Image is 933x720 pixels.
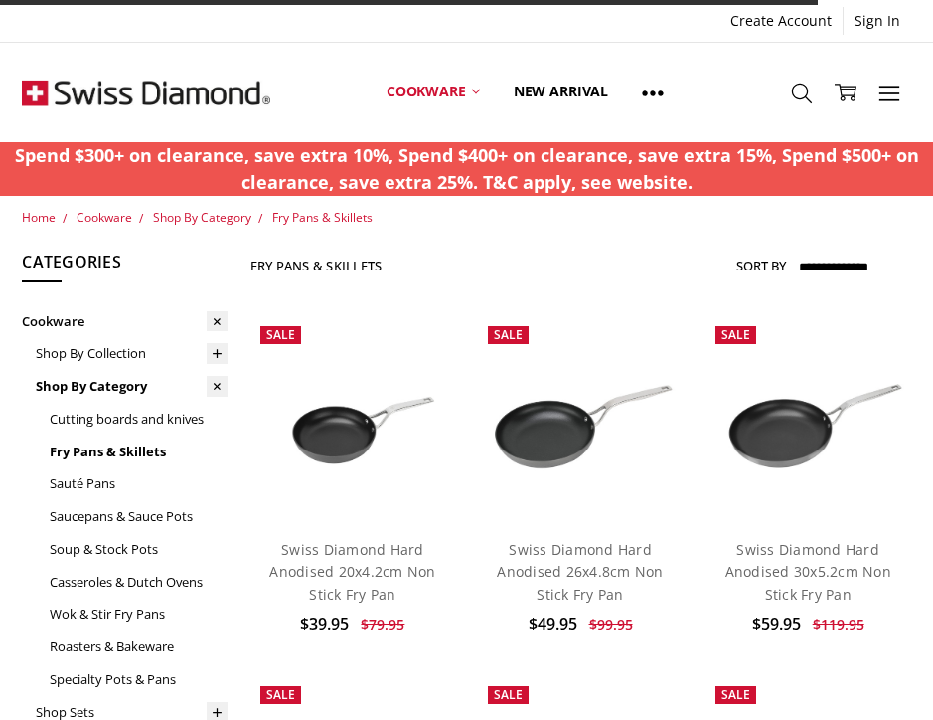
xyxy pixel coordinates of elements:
span: $39.95 [300,613,349,634]
a: Cookware [77,209,132,226]
a: Shop By Collection [36,337,228,370]
span: $49.95 [529,613,577,634]
a: Cookware [370,48,497,136]
a: Swiss Diamond Hard Anodised 30x5.2cm Non Stick Fry Pan [725,540,891,604]
a: Swiss Diamond Hard Anodised 30x5.2cm Non Stick Fry Pan [705,316,911,522]
a: Sign In [844,7,911,35]
a: Shop By Category [36,370,228,403]
a: Home [22,209,56,226]
a: Show All [625,48,681,137]
span: $99.95 [589,615,633,633]
a: Specialty Pots & Pans [50,663,228,696]
a: Shop By Category [153,209,251,226]
a: Roasters & Bakeware [50,630,228,663]
img: Swiss Diamond Hard Anodised 20x4.2cm Non Stick Fry Pan [250,350,456,487]
span: Sale [266,326,295,343]
span: Sale [266,686,295,703]
a: Swiss Diamond Hard Anodised 20x4.2cm Non Stick Fry Pan [269,540,435,604]
span: Sale [721,686,750,703]
a: Fry Pans & Skillets [50,436,228,468]
a: Fry Pans & Skillets [272,209,373,226]
h5: Categories [22,250,228,283]
a: Cookware [22,305,228,338]
h1: Fry Pans & Skillets [250,258,383,273]
a: Casseroles & Dutch Ovens [50,566,228,599]
img: Swiss Diamond Hard Anodised 30x5.2cm Non Stick Fry Pan [705,350,911,487]
a: New arrival [497,48,625,136]
label: Sort By [736,250,786,281]
span: Sale [721,326,750,343]
a: Wok & Stir Fry Pans [50,598,228,630]
a: Cutting boards and knives [50,403,228,436]
span: $59.95 [752,613,801,634]
span: $79.95 [361,615,404,633]
img: Free Shipping On Every Order [22,43,270,142]
span: Sale [494,686,523,703]
img: Swiss Diamond Hard Anodised 26x4.8cm Non Stick Fry Pan [478,350,684,487]
span: Sale [494,326,523,343]
a: Soup & Stock Pots [50,533,228,566]
a: Swiss Diamond Hard Anodised 20x4.2cm Non Stick Fry Pan [250,316,456,522]
a: Create Account [719,7,843,35]
a: Sauté Pans [50,467,228,500]
a: Saucepans & Sauce Pots [50,500,228,533]
p: Spend $300+ on clearance, save extra 10%, Spend $400+ on clearance, save extra 15%, Spend $500+ o... [11,142,923,196]
a: Swiss Diamond Hard Anodised 26x4.8cm Non Stick Fry Pan [478,316,684,522]
span: $119.95 [813,615,864,633]
a: Swiss Diamond Hard Anodised 26x4.8cm Non Stick Fry Pan [497,540,663,604]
